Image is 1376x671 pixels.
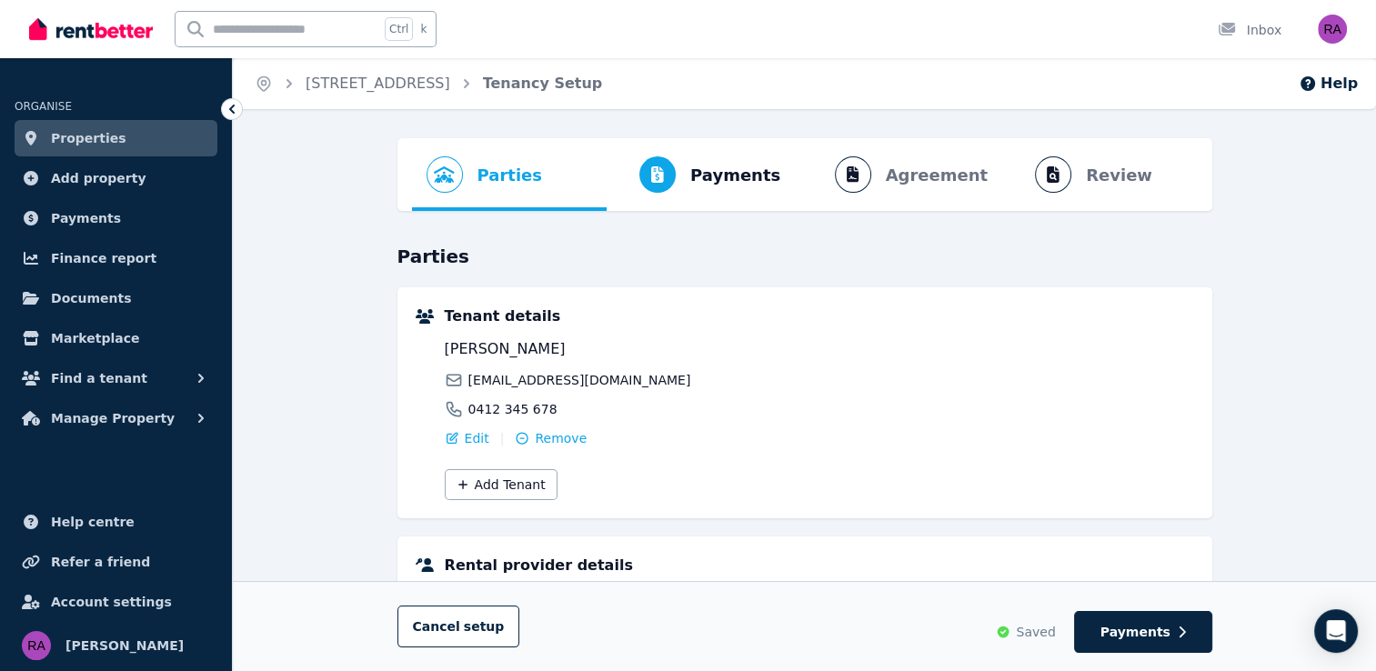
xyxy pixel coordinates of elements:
span: k [420,22,427,36]
span: Manage Property [51,407,175,429]
a: Add property [15,160,217,196]
img: Rochelle S. A. [1318,15,1347,44]
a: Marketplace [15,320,217,356]
a: Documents [15,280,217,316]
span: Remove [535,429,587,447]
a: Refer a friend [15,544,217,580]
span: [PERSON_NAME] [65,635,184,656]
span: Payments [51,207,121,229]
span: [EMAIL_ADDRESS][DOMAIN_NAME] [468,371,691,389]
a: Account settings [15,584,217,620]
button: Payments [1074,611,1212,653]
span: Find a tenant [51,367,147,389]
button: Remove [515,429,587,447]
span: Add property [51,167,146,189]
button: Parties [412,138,557,211]
span: Ctrl [385,17,413,41]
span: setup [464,617,505,636]
span: | [500,429,505,447]
span: Marketplace [51,327,139,349]
a: Help centre [15,504,217,540]
h5: Rental provider details [445,555,1194,576]
img: Rochelle S. A. [22,631,51,660]
span: Cancel [413,619,505,634]
span: Documents [51,287,132,309]
a: Finance report [15,240,217,276]
button: Cancelsetup [397,606,520,647]
nav: Progress [397,138,1212,211]
div: Open Intercom Messenger [1314,609,1358,653]
span: ORGANISE [15,100,72,113]
img: RentBetter [29,15,153,43]
span: [PERSON_NAME] [445,338,814,360]
button: Edit [445,429,489,447]
span: Properties [51,127,126,149]
button: Help [1299,73,1358,95]
a: Payments [15,200,217,236]
img: Rental providers [416,558,434,572]
button: Manage Property [15,400,217,436]
h5: Tenant details [445,305,1194,327]
span: Saved [1016,623,1055,641]
span: Help centre [51,511,135,533]
button: Add Tenant [445,469,557,500]
nav: Breadcrumb [233,58,624,109]
h3: Parties [397,244,1212,269]
span: Parties [477,163,542,188]
span: Account settings [51,591,172,613]
button: Payments [607,138,795,211]
button: Find a tenant [15,360,217,396]
a: [STREET_ADDRESS] [306,75,450,92]
span: Finance report [51,247,156,269]
span: Payments [690,163,780,188]
span: Payments [1100,623,1170,641]
a: Properties [15,120,217,156]
span: 0412 345 678 [468,400,557,418]
div: Inbox [1218,21,1281,39]
span: Edit [465,429,489,447]
span: Tenancy Setup [483,73,603,95]
span: Refer a friend [51,551,150,573]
